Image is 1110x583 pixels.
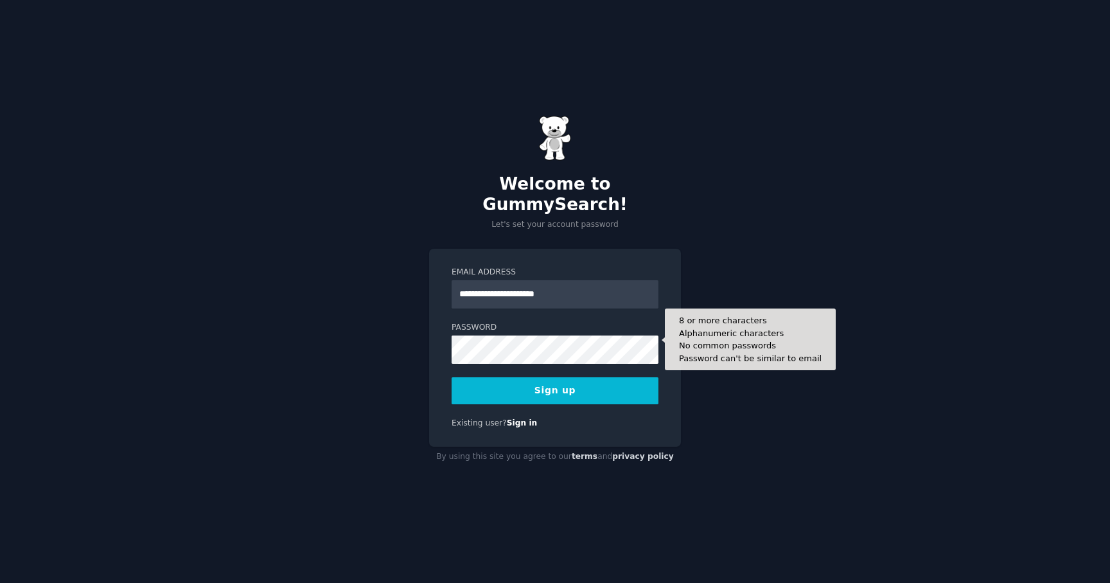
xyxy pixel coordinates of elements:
[429,447,681,467] div: By using this site you agree to our and
[452,322,658,334] label: Password
[507,418,538,427] a: Sign in
[429,219,681,231] p: Let's set your account password
[452,377,658,404] button: Sign up
[429,174,681,215] h2: Welcome to GummySearch!
[572,452,597,461] a: terms
[452,267,658,278] label: Email Address
[539,116,571,161] img: Gummy Bear
[612,452,674,461] a: privacy policy
[452,418,507,427] span: Existing user?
